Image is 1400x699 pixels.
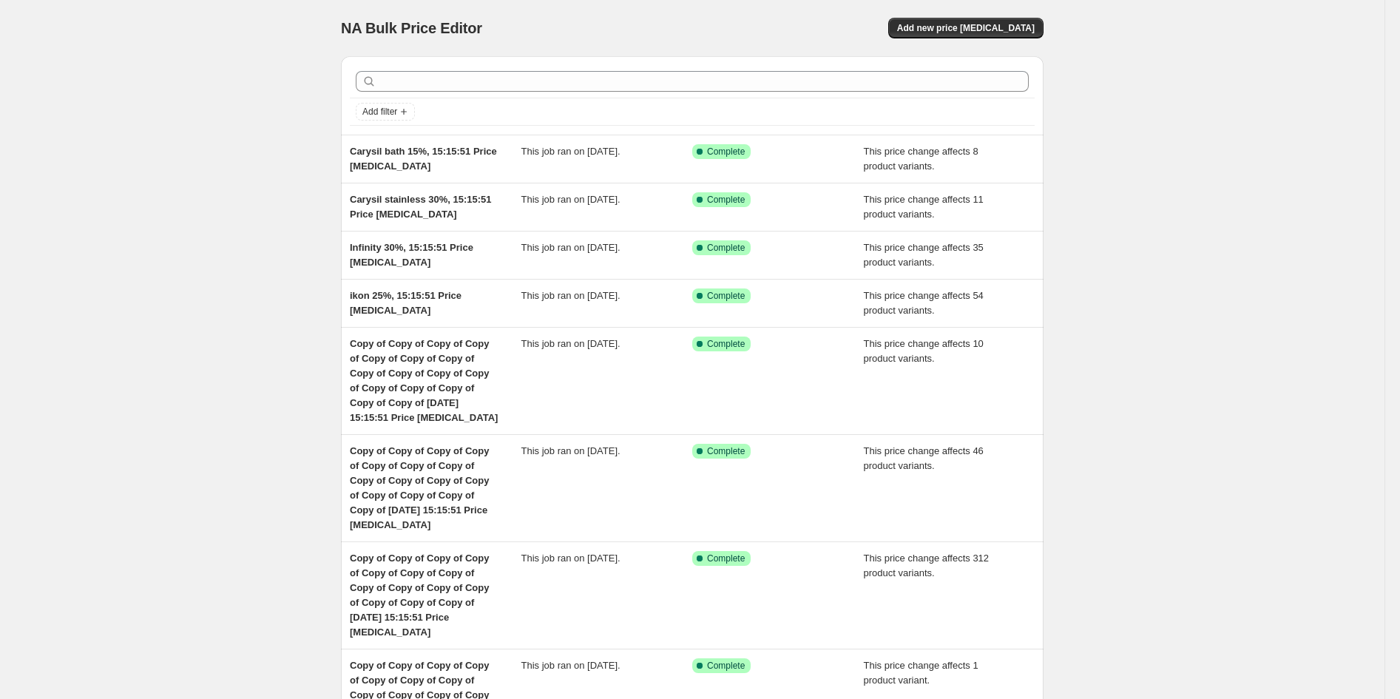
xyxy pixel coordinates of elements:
span: This price change affects 46 product variants. [864,445,984,471]
span: This price change affects 1 product variant. [864,660,978,686]
span: This price change affects 10 product variants. [864,338,984,364]
span: Complete [707,194,745,206]
span: This job ran on [DATE]. [521,338,620,349]
span: NA Bulk Price Editor [341,20,482,36]
span: Complete [707,445,745,457]
span: This price change affects 54 product variants. [864,290,984,316]
span: Add filter [362,106,397,118]
span: Copy of Copy of Copy of Copy of Copy of Copy of Copy of Copy of Copy of Copy of Copy of Copy of C... [350,445,489,530]
span: This price change affects 11 product variants. [864,194,984,220]
span: Complete [707,290,745,302]
span: Complete [707,242,745,254]
span: This price change affects 8 product variants. [864,146,978,172]
span: This job ran on [DATE]. [521,242,620,253]
span: Copy of Copy of Copy of Copy of Copy of Copy of Copy of Copy of Copy of Copy of Copy of Copy of C... [350,553,489,638]
span: This price change affects 35 product variants. [864,242,984,268]
span: This job ran on [DATE]. [521,146,620,157]
span: This job ran on [DATE]. [521,553,620,564]
span: Complete [707,338,745,350]
button: Add filter [356,103,415,121]
span: Copy of Copy of Copy of Copy of Copy of Copy of Copy of Copy of Copy of Copy of Copy of Copy of C... [350,338,498,423]
span: This job ran on [DATE]. [521,194,620,205]
span: ikon 25%, 15:15:51 Price [MEDICAL_DATA] [350,290,461,316]
span: This price change affects 312 product variants. [864,553,990,578]
span: Carysil stainless 30%, 15:15:51 Price [MEDICAL_DATA] [350,194,492,220]
span: Add new price [MEDICAL_DATA] [897,22,1035,34]
span: Carysil bath 15%, 15:15:51 Price [MEDICAL_DATA] [350,146,497,172]
button: Add new price [MEDICAL_DATA] [888,18,1044,38]
span: Infinity 30%, 15:15:51 Price [MEDICAL_DATA] [350,242,473,268]
span: Complete [707,146,745,158]
span: This job ran on [DATE]. [521,445,620,456]
span: Complete [707,553,745,564]
span: This job ran on [DATE]. [521,660,620,671]
span: Complete [707,660,745,672]
span: This job ran on [DATE]. [521,290,620,301]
